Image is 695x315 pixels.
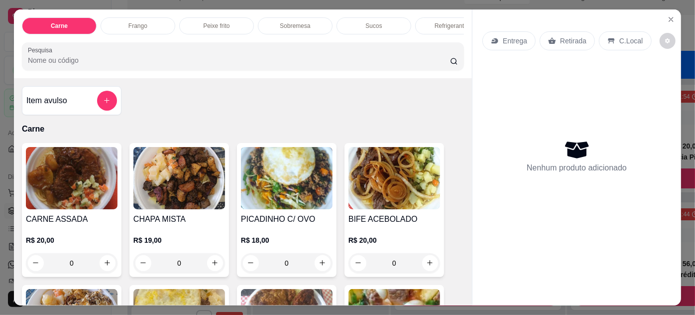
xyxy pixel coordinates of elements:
[348,147,440,209] img: product-image
[348,213,440,225] h4: BIFE ACEBOLADO
[51,22,68,30] p: Carne
[203,22,230,30] p: Peixe frito
[133,213,225,225] h4: CHAPA MISTA
[663,11,679,27] button: Close
[26,147,117,209] img: product-image
[26,95,67,107] h4: Item avulso
[241,147,333,209] img: product-image
[560,36,586,46] p: Retirada
[527,162,627,174] p: Nenhum produto adicionado
[503,36,527,46] p: Entrega
[280,22,310,30] p: Sobremesa
[26,235,117,245] p: R$ 20,00
[133,235,225,245] p: R$ 19,00
[619,36,643,46] p: C.Local
[241,213,333,225] h4: PICADINHO C/ OVO
[133,147,225,209] img: product-image
[28,55,450,65] input: Pesquisa
[241,235,333,245] p: R$ 18,00
[348,235,440,245] p: R$ 20,00
[22,123,464,135] p: Carne
[365,22,382,30] p: Sucos
[97,91,117,111] button: add-separate-item
[128,22,147,30] p: Frango
[435,22,470,30] p: Refrigerantes
[26,213,117,225] h4: CARNE ASSADA
[28,46,56,54] label: Pesquisa
[660,33,676,49] button: decrease-product-quantity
